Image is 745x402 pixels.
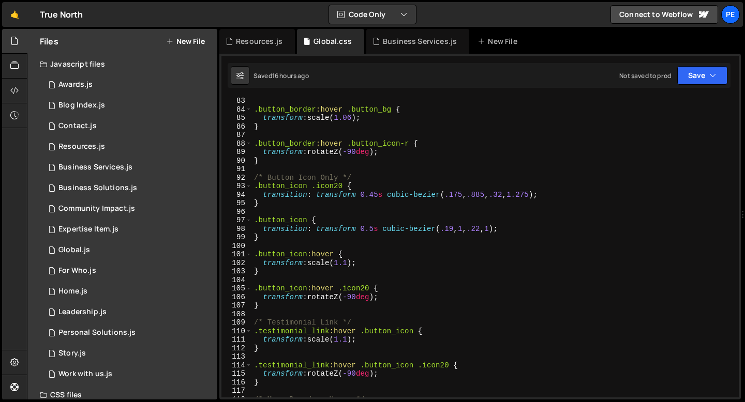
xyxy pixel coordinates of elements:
div: 87 [221,131,252,140]
div: 104 [221,276,252,285]
div: 116 [221,378,252,387]
div: 93 [221,182,252,191]
div: Javascript files [27,54,217,74]
div: 101 [221,250,252,259]
div: 15265/40084.js [40,240,217,260]
div: Business Solutions.js [58,183,137,193]
div: 98 [221,225,252,234]
div: 113 [221,352,252,361]
div: 88 [221,140,252,148]
div: 91 [221,165,252,174]
div: 15265/40175.js [40,281,217,302]
div: 112 [221,344,252,353]
div: 85 [221,114,252,122]
button: New File [166,37,205,45]
div: Home.js [58,287,87,296]
a: 🤙 [2,2,27,27]
div: New File [478,36,521,47]
div: 15265/41334.js [40,95,217,116]
div: 15265/41190.js [40,322,217,343]
div: 15265/41431.js [40,302,217,322]
div: 114 [221,361,252,370]
div: 103 [221,267,252,276]
div: 15265/40950.js [40,260,217,281]
div: Personal Solutions.js [58,328,136,337]
div: 90 [221,157,252,165]
div: 15265/41470.js [40,343,217,364]
div: True North [40,8,83,21]
div: 99 [221,233,252,242]
div: 105 [221,284,252,293]
div: Global.js [58,245,90,255]
div: 106 [221,293,252,302]
button: Save [677,66,727,85]
div: 110 [221,327,252,336]
button: Code Only [329,5,416,24]
div: Work with us.js [58,369,112,379]
div: Community Impact.js [58,204,135,213]
div: 15265/42961.js [40,74,217,95]
div: Contact.js [58,121,97,131]
div: 83 [221,97,252,105]
div: 15265/41843.js [40,198,217,219]
div: 15265/41786.js [40,178,217,198]
div: 94 [221,191,252,199]
div: Expertise Item.js [58,225,118,234]
div: 109 [221,318,252,327]
div: 102 [221,259,252,268]
div: 92 [221,174,252,182]
div: Business Services.js [58,163,132,172]
div: 15265/41621.js [40,219,217,240]
div: 15265/41855.js [40,157,217,178]
div: Resources.js [58,142,105,151]
div: 111 [221,335,252,344]
div: 100 [221,242,252,251]
div: Global.css [314,36,352,47]
div: 96 [221,208,252,217]
div: Leadership.js [58,307,107,317]
div: 107 [221,301,252,310]
a: Connect to Webflow [610,5,718,24]
div: Resources.js [236,36,282,47]
div: 95 [221,199,252,208]
div: Story.js [58,349,86,358]
div: Saved [254,71,309,80]
div: 15265/43574.js [40,136,217,157]
div: Business Services.js [383,36,457,47]
div: 86 [221,122,252,131]
div: Awards.js [58,80,93,89]
h2: Files [40,36,58,47]
div: 15265/42978.js [40,116,217,136]
div: 117 [221,386,252,395]
div: 84 [221,105,252,114]
div: 15265/41878.js [40,364,217,384]
div: 89 [221,148,252,157]
a: Pe [721,5,740,24]
div: Blog Index.js [58,101,105,110]
div: 97 [221,216,252,225]
div: 108 [221,310,252,319]
div: Not saved to prod [619,71,671,80]
div: 115 [221,369,252,378]
div: For Who.js [58,266,96,275]
div: 16 hours ago [272,71,309,80]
